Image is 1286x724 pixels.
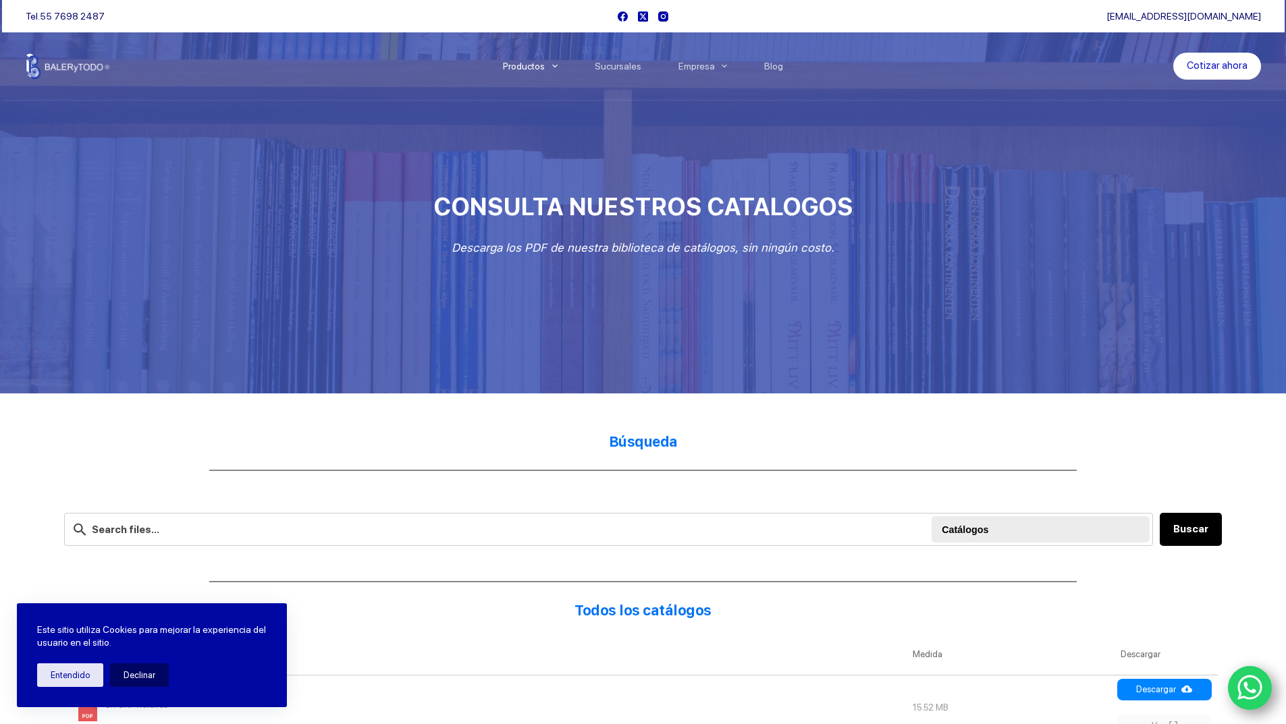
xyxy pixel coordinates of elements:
span: Tel. [26,11,105,22]
a: [EMAIL_ADDRESS][DOMAIN_NAME] [1106,11,1261,22]
strong: Búsqueda [609,433,678,450]
a: 55 7698 2487 [40,11,105,22]
button: Declinar [110,663,169,687]
a: X (Twitter) [638,11,648,22]
nav: Menu Principal [484,32,802,100]
button: Entendido [37,663,103,687]
th: Descargar [1114,634,1218,675]
a: WhatsApp [1228,666,1272,711]
a: Instagram [658,11,668,22]
a: Facebook [618,11,628,22]
img: search-24.svg [72,521,88,538]
img: Balerytodo [26,53,110,79]
p: Este sitio utiliza Cookies para mejorar la experiencia del usuario en el sitio. [37,623,267,650]
input: Search files... [64,513,1153,546]
em: Descarga los PDF de nuestra biblioteca de catálogos, sin ningún costo. [452,241,834,254]
strong: Todos los catálogos [574,602,712,619]
a: Cotizar ahora [1173,53,1261,80]
th: Medida [906,634,1113,675]
button: Buscar [1160,513,1222,546]
th: Titulo [68,634,906,675]
span: CONSULTA NUESTROS CATALOGOS [433,192,853,221]
a: Descargar [1117,679,1212,700]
